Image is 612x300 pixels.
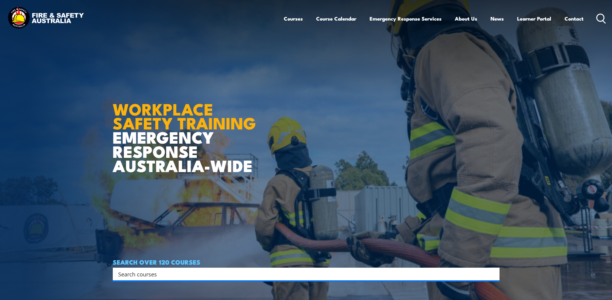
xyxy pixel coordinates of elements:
[455,11,477,27] a: About Us
[113,86,261,172] h1: EMERGENCY RESPONSE AUSTRALIA-WIDE
[284,11,303,27] a: Courses
[118,269,486,279] input: Search input
[370,11,442,27] a: Emergency Response Services
[491,11,504,27] a: News
[489,270,497,278] button: Search magnifier button
[517,11,551,27] a: Learner Portal
[119,270,487,278] form: Search form
[316,11,356,27] a: Course Calendar
[113,259,500,265] h4: SEARCH OVER 120 COURSES
[565,11,584,27] a: Contact
[113,96,256,135] strong: WORKPLACE SAFETY TRAINING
